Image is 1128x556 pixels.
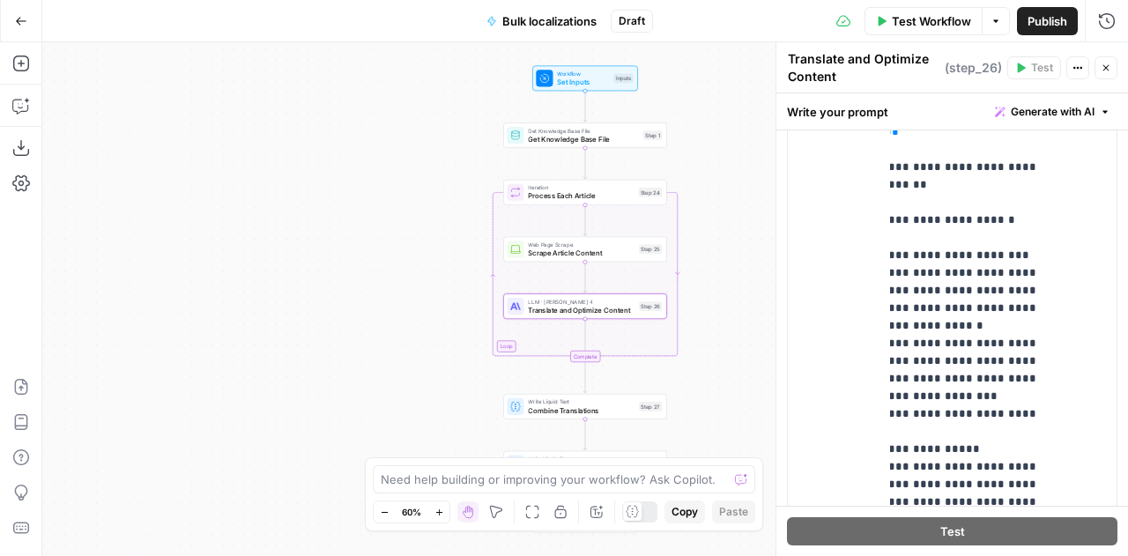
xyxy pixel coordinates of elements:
span: Generate with AI [1011,104,1095,120]
div: Complete [570,351,600,362]
div: Write Liquid TextFormat OutputStep 22 [503,451,667,477]
span: Copy [672,504,698,520]
span: Bulk localizations [502,12,597,30]
div: Complete [503,351,667,362]
div: Step 1 [643,130,663,140]
span: Get Knowledge Base File [528,126,639,135]
g: Edge from start to step_1 [583,91,587,122]
button: Paste [712,500,755,523]
div: Step 24 [638,188,662,197]
div: LoopIterationProcess Each ArticleStep 24 [503,180,667,205]
span: Web Page Scrape [528,241,634,249]
button: Generate with AI [988,100,1117,123]
g: Edge from step_27 to step_22 [583,419,587,449]
button: Copy [664,500,705,523]
div: Step 25 [639,245,662,255]
span: Draft [619,13,645,29]
span: Combine Translations [528,405,634,416]
span: Scrape Article Content [528,248,634,258]
span: Get Knowledge Base File [528,134,639,145]
div: Write your prompt [776,93,1128,130]
span: Test [1031,60,1053,76]
span: Test Workflow [892,12,971,30]
span: Publish [1028,12,1067,30]
g: Edge from step_24-iteration-end to step_27 [583,362,587,393]
g: Edge from step_24 to step_25 [583,204,587,235]
span: LLM · [PERSON_NAME] 4 [528,297,634,306]
textarea: Translate and Optimize Content [788,50,940,85]
span: Write Liquid Text [528,455,634,463]
div: EndOutput [503,508,667,533]
span: Process Each Article [528,190,634,201]
span: Test [940,523,965,540]
span: Set Inputs [557,77,609,87]
button: Bulk localizations [476,7,607,35]
button: Test [1007,56,1061,79]
div: Get Knowledge Base FileGet Knowledge Base FileStep 1 [503,122,667,148]
g: Edge from step_25 to step_26 [583,262,587,293]
span: 60% [402,505,421,519]
div: Inputs [613,73,633,83]
button: Test [787,517,1117,545]
button: Test Workflow [865,7,982,35]
span: Iteration [528,183,634,192]
div: LLM · [PERSON_NAME] 4Translate and Optimize ContentStep 26 [503,293,667,319]
div: Write Liquid TextCombine TranslationsStep 27 [503,394,667,419]
span: Workflow [557,70,609,78]
div: Step 26 [639,301,662,311]
g: Edge from step_1 to step_24 [583,148,587,179]
span: Paste [719,504,748,520]
span: Write Liquid Text [528,397,634,406]
span: ( step_26 ) [945,59,1002,77]
div: WorkflowSet InputsInputs [503,66,667,92]
div: Step 27 [639,402,662,411]
button: Publish [1017,7,1078,35]
div: Web Page ScrapeScrape Article ContentStep 25 [503,237,667,263]
span: Translate and Optimize Content [528,305,634,315]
